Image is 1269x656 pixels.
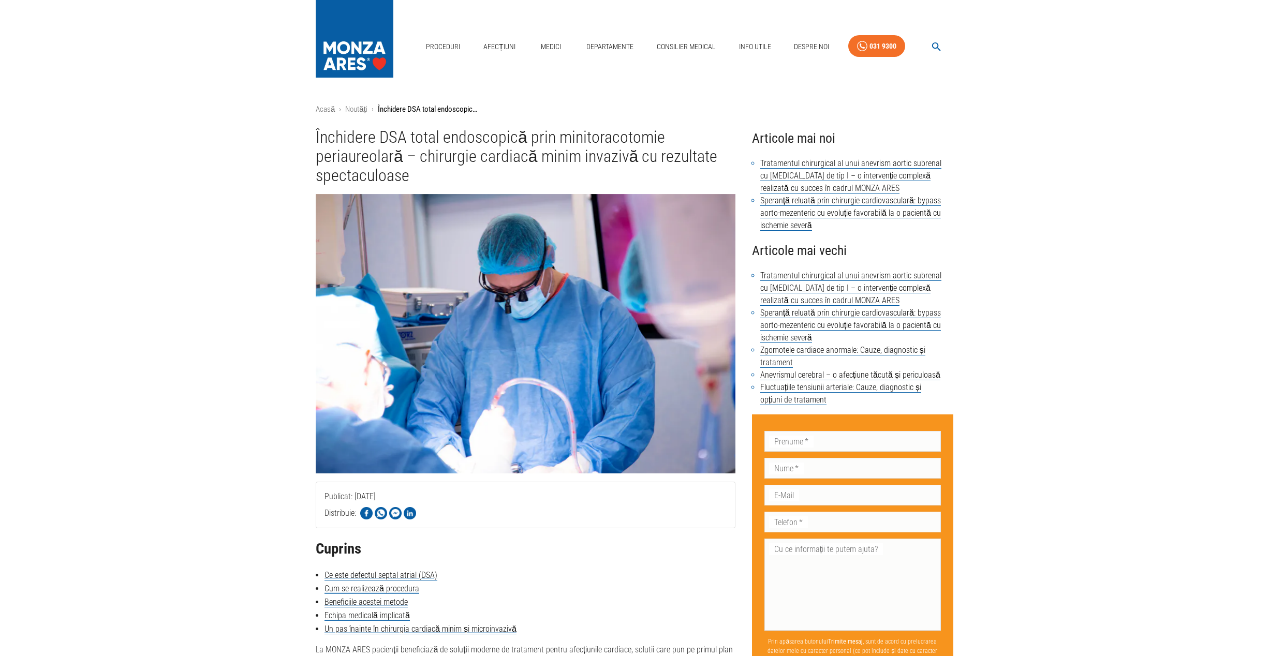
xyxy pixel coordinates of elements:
[869,40,896,53] div: 031 9300
[372,103,374,115] li: ›
[848,35,905,57] a: 031 9300
[404,507,416,519] img: Share on LinkedIn
[324,597,408,607] a: Beneficiile acestei metode
[479,36,520,57] a: Afecțiuni
[582,36,638,57] a: Departamente
[760,370,940,380] a: Anevrismul cerebral – o afecțiune tăcută și periculoasă
[375,507,387,519] img: Share on WhatsApp
[828,638,863,645] b: Trimite mesaj
[360,507,373,519] img: Share on Facebook
[534,36,567,57] a: Medici
[345,105,367,114] a: Noutăți
[324,624,517,634] a: Un pas înainte în chirurgia cardiacă minim și microinvazivă
[316,105,335,114] a: Acasă
[752,240,953,261] h4: Articole mai vechi
[324,570,437,580] a: Ce este defectul septal atrial (DSA)
[760,196,941,231] a: Speranță reluată prin chirurgie cardiovasculară: bypass aorto-mezenteric cu evoluție favorabilă l...
[316,541,735,557] h2: Cuprins
[316,128,735,186] h1: Închidere DSA total endoscopică prin minitoracotomie periaureolară – chirurgie cardiacă minim inv...
[790,36,833,57] a: Despre Noi
[324,491,376,543] span: Publicat: [DATE]
[324,507,356,519] p: Distribuie:
[760,345,925,368] a: Zgomotele cardiace anormale: Cauze, diagnostic și tratament
[378,103,481,115] p: Închidere DSA total endoscopică prin minitoracotomie periaureolară – chirurgie cardiacă minim inv...
[653,36,720,57] a: Consilier Medical
[339,103,341,115] li: ›
[389,507,402,519] img: Share on Facebook Messenger
[324,610,410,621] a: Echipa medicală implicată
[735,36,775,57] a: Info Utile
[752,128,953,149] h4: Articole mai noi
[422,36,464,57] a: Proceduri
[316,194,735,473] img: Închidere DSA total endoscopică prin minitoracotomie periaureolară – chirurgie cardiacă minim inv...
[760,308,941,343] a: Speranță reluată prin chirurgie cardiovasculară: bypass aorto-mezenteric cu evoluție favorabilă l...
[324,584,419,594] a: Cum se realizează procedura
[760,271,941,306] a: Tratamentul chirurgical al unui anevrism aortic subrenal cu [MEDICAL_DATA] de tip I – o intervenț...
[316,103,953,115] nav: breadcrumb
[760,158,941,193] a: Tratamentul chirurgical al unui anevrism aortic subrenal cu [MEDICAL_DATA] de tip I – o intervenț...
[760,382,921,405] a: Fluctuațiile tensiunii arteriale: Cauze, diagnostic și opțiuni de tratament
